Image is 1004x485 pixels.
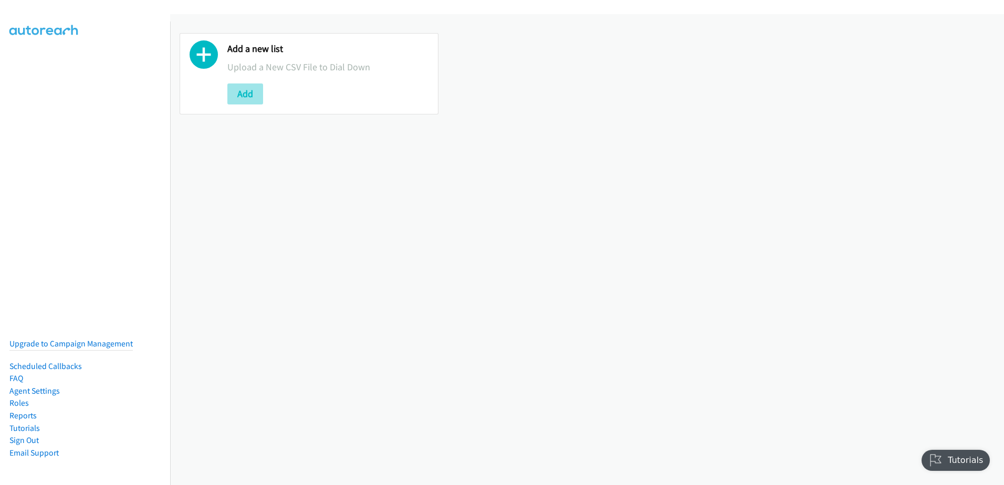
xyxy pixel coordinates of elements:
a: Sign Out [9,435,39,445]
a: Email Support [9,448,59,458]
a: Upgrade to Campaign Management [9,339,133,349]
button: Add [227,83,263,104]
a: FAQ [9,373,23,383]
iframe: Checklist [915,439,996,477]
p: Upload a New CSV File to Dial Down [227,60,428,74]
a: Agent Settings [9,386,60,396]
h2: Add a new list [227,43,428,55]
a: Roles [9,398,29,408]
a: Scheduled Callbacks [9,361,82,371]
a: Reports [9,410,37,420]
a: Tutorials [9,423,40,433]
